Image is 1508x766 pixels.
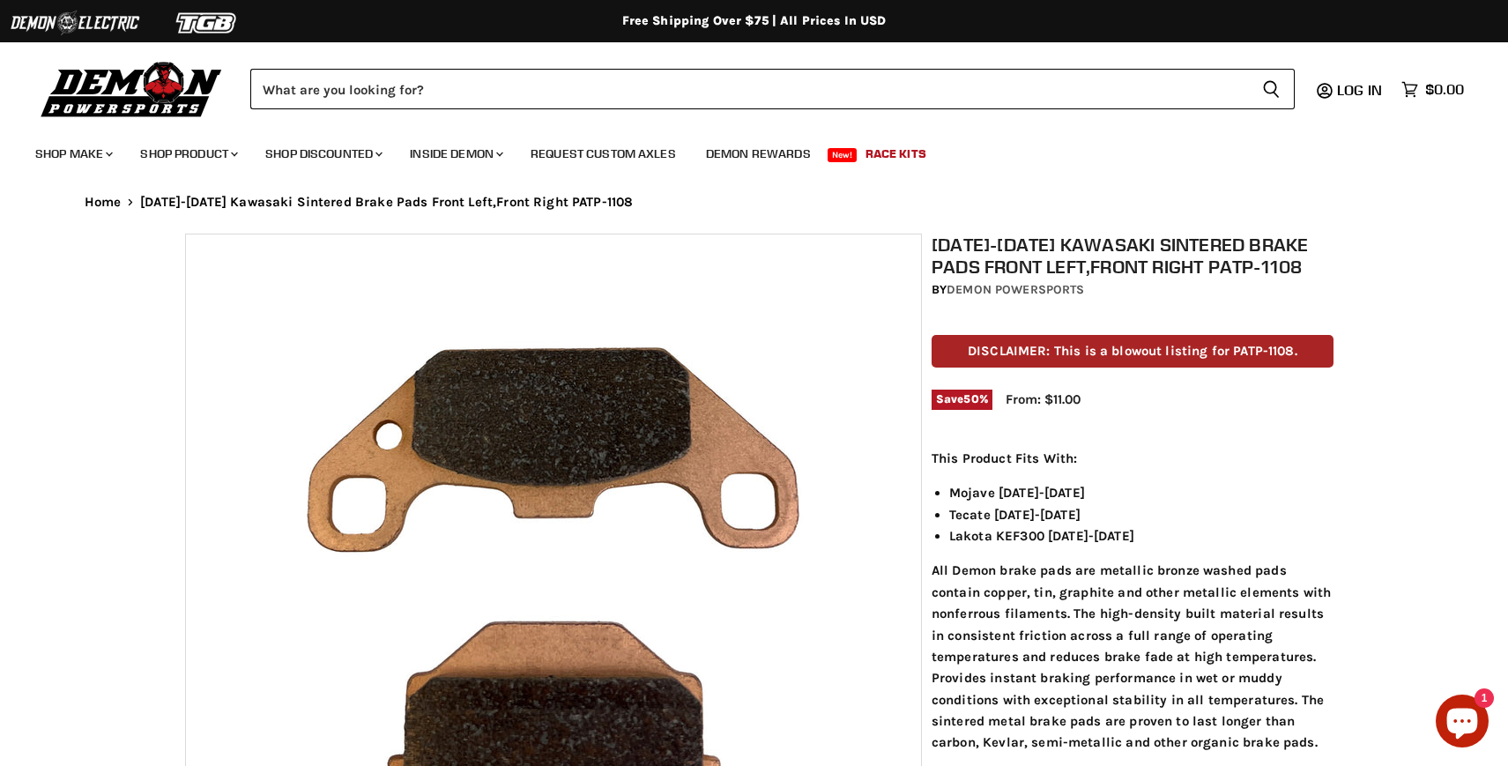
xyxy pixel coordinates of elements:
[1430,695,1494,752] inbox-online-store-chat: Shopify online store chat
[1329,82,1393,98] a: Log in
[949,482,1333,503] li: Mojave [DATE]-[DATE]
[141,6,273,40] img: TGB Logo 2
[932,234,1333,278] h1: [DATE]-[DATE] Kawasaki Sintered Brake Pads Front Left,Front Right PATP-1108
[947,282,1084,297] a: Demon Powersports
[49,195,1460,210] nav: Breadcrumbs
[252,136,393,172] a: Shop Discounted
[693,136,824,172] a: Demon Rewards
[250,69,1248,109] input: Search
[22,129,1460,172] ul: Main menu
[1337,81,1382,99] span: Log in
[1393,77,1473,102] a: $0.00
[127,136,249,172] a: Shop Product
[852,136,940,172] a: Race Kits
[1248,69,1295,109] button: Search
[949,525,1333,547] li: Lakota KEF300 [DATE]-[DATE]
[1425,81,1464,98] span: $0.00
[397,136,514,172] a: Inside Demon
[9,6,141,40] img: Demon Electric Logo 2
[517,136,689,172] a: Request Custom Axles
[932,335,1333,368] p: DISCLAIMER: This is a blowout listing for PATP-1108.
[828,148,858,162] span: New!
[963,392,978,405] span: 50
[250,69,1295,109] form: Product
[932,390,992,409] span: Save %
[932,448,1333,754] div: All Demon brake pads are metallic bronze washed pads contain copper, tin, graphite and other meta...
[22,136,123,172] a: Shop Make
[1006,391,1081,407] span: From: $11.00
[140,195,633,210] span: [DATE]-[DATE] Kawasaki Sintered Brake Pads Front Left,Front Right PATP-1108
[932,448,1333,469] p: This Product Fits With:
[49,13,1460,29] div: Free Shipping Over $75 | All Prices In USD
[35,57,228,120] img: Demon Powersports
[85,195,122,210] a: Home
[932,280,1333,300] div: by
[949,504,1333,525] li: Tecate [DATE]-[DATE]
